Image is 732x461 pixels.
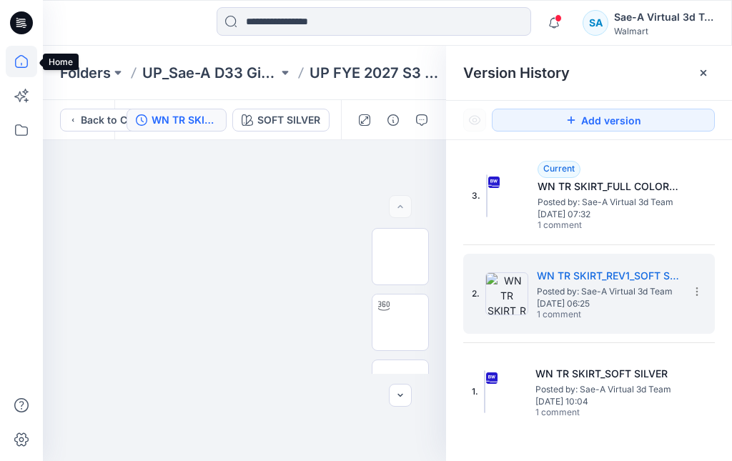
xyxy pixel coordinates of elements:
h5: WN TR SKIRT_SOFT SILVER [535,365,678,382]
div: Walmart [614,26,714,36]
span: Version History [463,64,570,81]
div: Sae-A Virtual 3d Team [614,9,714,26]
span: 1 comment [538,220,638,232]
div: WN TR SKIRT_REV1_SOFT SILVER [152,112,217,128]
div: SA [583,10,608,36]
button: WN TR SKIRT_REV1_SOFT SILVER [127,109,227,132]
span: Posted by: Sae-A Virtual 3d Team [537,284,680,299]
button: Show Hidden Versions [463,109,486,132]
span: 3. [472,189,480,202]
a: UP FYE 2027 S3 D33 Girls Bottoms Sae-A [310,63,445,83]
img: WN TR SKIRT_FULL COLORWAYS [486,174,488,217]
button: Details [382,109,405,132]
a: Folders [60,63,111,83]
span: Current [543,163,575,174]
span: Posted by: Sae-A Virtual 3d Team [538,195,681,209]
button: Add version [492,109,715,132]
img: WN TR SKIRT_SOFT SILVER [484,370,485,413]
span: 1. [472,385,478,398]
span: [DATE] 10:04 [535,397,678,407]
span: 2. [472,287,480,300]
button: SOFT SILVER [232,109,330,132]
span: [DATE] 06:25 [537,299,680,309]
div: SOFT SILVER [257,112,320,128]
a: UP_Sae-A D33 Girls Active & Bottoms [142,63,278,83]
button: Back to Current Version [60,109,208,132]
span: 1 comment [535,407,635,419]
img: WN TR SKIRT_REV1_SOFT SILVER [485,272,528,315]
h5: WN TR SKIRT_FULL COLORWAYS [538,178,681,195]
span: [DATE] 07:32 [538,209,681,219]
h5: WN TR SKIRT_REV1_SOFT SILVER [537,267,680,284]
span: Posted by: Sae-A Virtual 3d Team [535,382,678,397]
span: 1 comment [537,309,637,321]
button: Close [698,67,709,79]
